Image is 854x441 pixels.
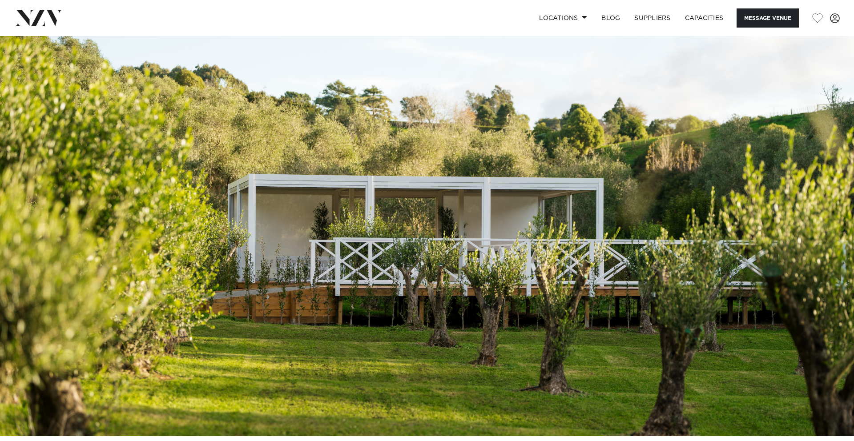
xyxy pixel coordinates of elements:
a: Locations [532,8,594,28]
button: Message Venue [737,8,799,28]
a: SUPPLIERS [627,8,677,28]
a: Capacities [678,8,731,28]
img: nzv-logo.png [14,10,63,26]
a: BLOG [594,8,627,28]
